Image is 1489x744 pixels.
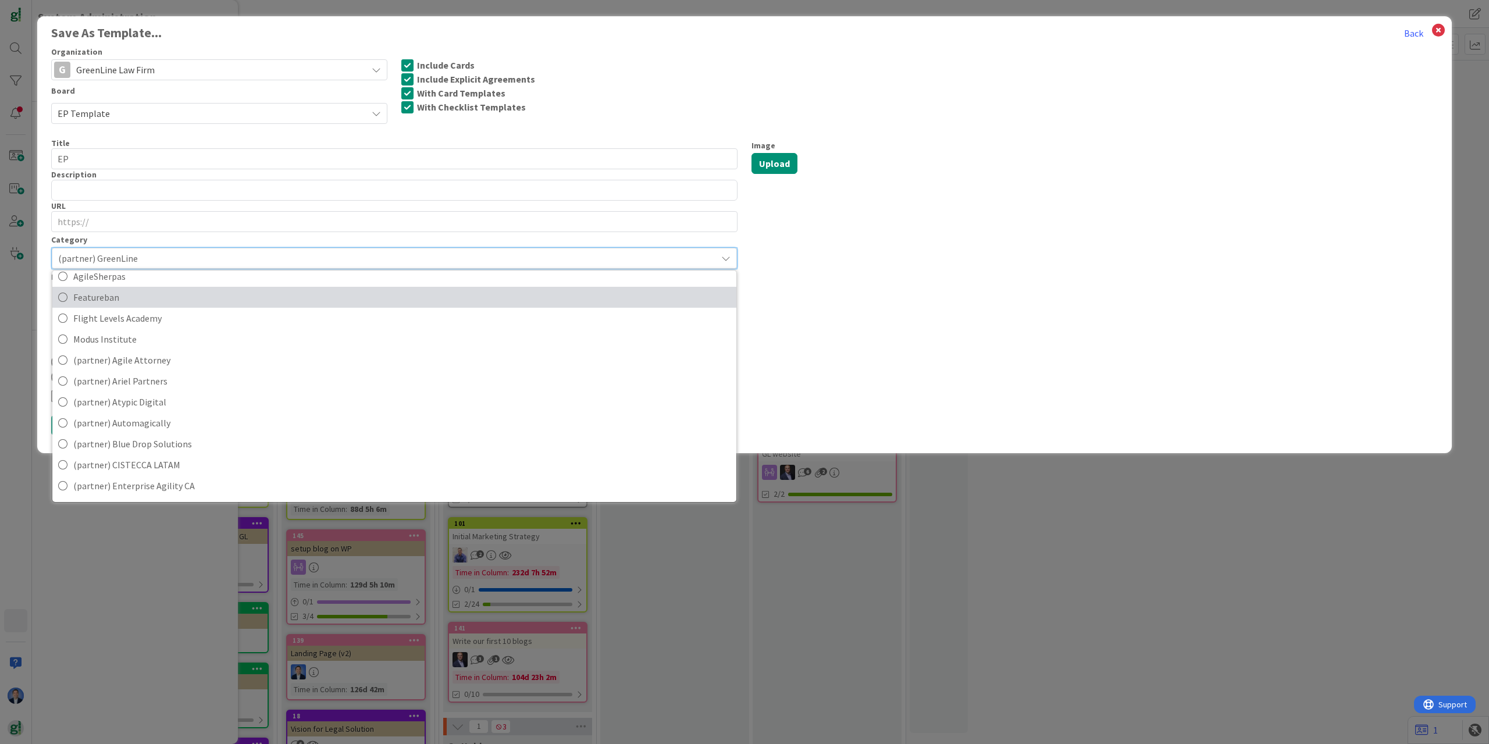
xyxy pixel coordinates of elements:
[51,211,738,232] input: https://
[401,86,854,100] button: With Card Templates
[417,88,505,98] span: With Card Templates
[73,456,731,474] span: (partner) CISTECCA LATAM
[73,414,731,432] span: (partner) Automagically
[58,108,110,119] span: EP Template
[51,271,68,283] label: Plan
[24,2,53,16] span: Support
[76,62,361,78] span: GreenLine Law Firm
[401,58,854,72] button: Include Cards
[58,250,711,266] span: (partner) GreenLine
[51,389,738,403] button: Make Popular Template
[73,372,731,390] span: (partner) Ariel Partners
[52,391,736,412] a: (partner) Atypic Digital
[51,138,70,148] label: Title
[52,371,736,391] a: (partner) Ariel Partners
[54,62,70,78] div: G
[73,498,731,515] span: (partner) Enterprise Agility US
[73,268,731,285] span: AgileSherpas
[73,477,731,494] span: (partner) Enterprise Agility CA
[52,287,736,308] a: Featureban
[73,435,731,453] span: (partner) Blue Drop Solutions
[52,308,736,329] a: Flight Levels Academy
[1403,26,1424,41] button: Back
[51,234,87,246] label: Category
[51,201,66,211] label: URL
[73,393,731,411] span: (partner) Atypic Digital
[417,60,475,70] span: Include Cards
[51,284,98,303] button: FREE
[51,415,138,436] button: Save
[51,322,88,340] button: PF
[52,412,736,433] a: (partner) Automagically
[73,309,731,327] span: Flight Levels Academy
[417,74,535,84] span: Include Explicit Agreements
[52,475,736,496] a: (partner) Enterprise Agility CA
[52,266,736,287] a: AgileSherpas
[52,433,736,454] a: (partner) Blue Drop Solutions
[52,454,736,475] a: (partner) CISTECCA LATAM
[51,46,102,58] label: Organization
[73,351,731,369] span: (partner) Agile Attorney
[751,153,797,174] label: Upload
[51,85,387,97] label: Board
[51,26,1438,41] h1: Save As Template...
[401,72,854,86] button: Include Explicit Agreements
[52,496,736,517] a: (partner) Enterprise Agility US
[73,330,731,348] span: Modus Institute
[751,140,775,152] label: Image
[51,169,97,180] label: Description
[73,289,731,306] span: Featureban
[52,329,736,350] a: Modus Institute
[52,350,736,371] a: (partner) Agile Attorney
[401,100,854,114] button: With Checklist Templates
[51,303,88,322] button: PS
[417,102,526,112] span: With Checklist Templates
